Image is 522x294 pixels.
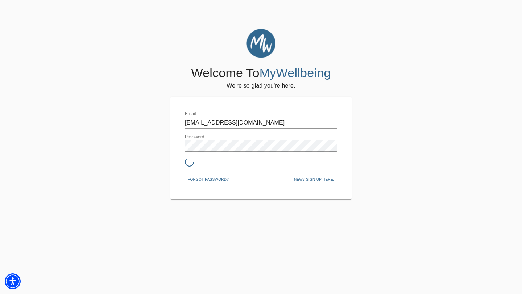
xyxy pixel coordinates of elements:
[185,176,232,182] a: Forgot password?
[260,66,331,80] span: MyWellbeing
[5,273,21,289] div: Accessibility Menu
[191,66,331,81] h4: Welcome To
[294,176,334,183] span: New? Sign up here.
[246,29,275,58] img: MyWellbeing
[291,174,337,185] button: New? Sign up here.
[185,174,232,185] button: Forgot password?
[227,81,295,91] h6: We're so glad you're here.
[188,176,229,183] span: Forgot password?
[185,135,204,139] label: Password
[185,112,196,116] label: Email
